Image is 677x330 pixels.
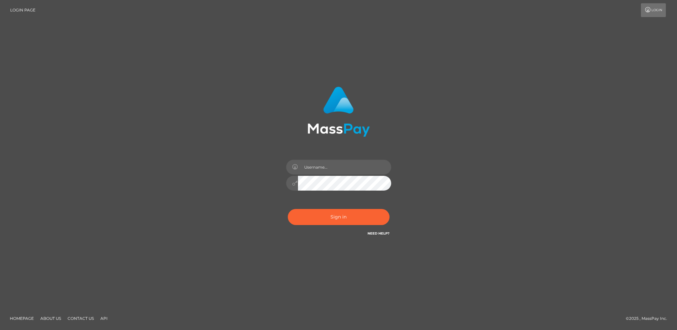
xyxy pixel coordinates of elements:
a: Homepage [7,313,36,323]
button: Sign in [288,209,390,225]
a: API [98,313,110,323]
input: Username... [298,160,391,175]
a: Contact Us [65,313,96,323]
a: Login [641,3,666,17]
a: Login Page [10,3,35,17]
img: MassPay Login [307,87,370,137]
a: Need Help? [368,231,390,236]
div: © 2025 , MassPay Inc. [626,315,672,322]
a: About Us [38,313,64,323]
